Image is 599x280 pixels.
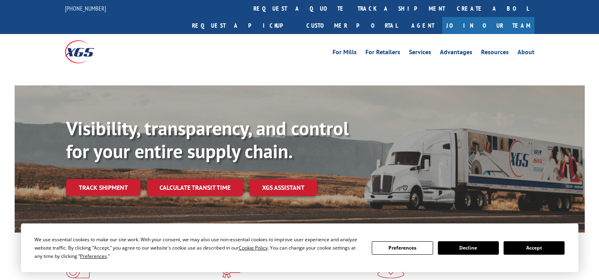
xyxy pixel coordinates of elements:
[481,49,509,58] a: Resources
[504,241,565,255] button: Accept
[80,253,107,259] span: Preferences
[249,179,317,196] a: XGS ASSISTANT
[372,241,433,255] button: Preferences
[403,17,442,34] a: Agent
[365,49,400,58] a: For Retailers
[517,49,534,58] a: About
[186,17,300,34] a: Request a pickup
[239,244,268,251] span: Cookie Policy
[438,241,499,255] button: Decline
[440,49,472,58] a: Advantages
[300,17,403,34] a: Customer Portal
[409,49,431,58] a: Services
[34,235,362,260] div: We use essential cookies to make our site work. With your consent, we may also use non-essential ...
[66,179,141,196] a: Track shipment
[147,179,243,196] a: Calculate transit time
[333,49,357,58] a: For Mills
[21,223,578,272] div: Cookie Consent Prompt
[442,17,534,34] a: Join Our Team
[66,116,349,163] b: Visibility, transparency, and control for your entire supply chain.
[65,4,106,12] a: [PHONE_NUMBER]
